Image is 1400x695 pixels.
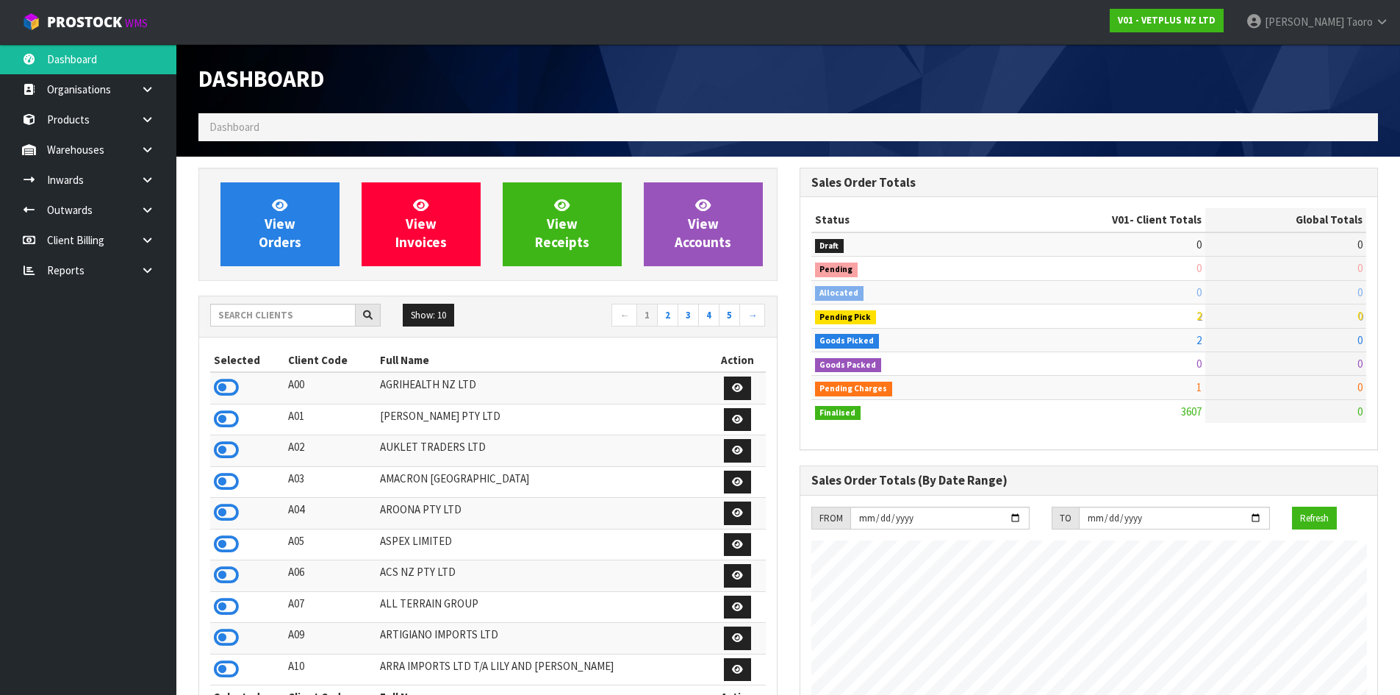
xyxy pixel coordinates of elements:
[284,529,377,560] td: A05
[644,182,763,266] a: ViewAccounts
[1292,507,1337,530] button: Refresh
[376,654,709,685] td: ARRA IMPORTS LTD T/A LILY AND [PERSON_NAME]
[815,406,861,421] span: Finalised
[535,196,589,252] span: View Receipts
[815,334,880,349] span: Goods Picked
[210,304,356,327] input: Search clients
[657,304,678,327] a: 2
[198,64,324,93] span: Dashboard
[815,310,877,325] span: Pending Pick
[698,304,719,327] a: 4
[1205,208,1366,232] th: Global Totals
[1357,238,1363,252] span: 0
[284,623,377,655] td: A09
[1346,15,1373,29] span: Taoro
[1110,9,1224,32] a: V01 - VETPLUS NZ LTD
[284,435,377,467] td: A02
[678,304,699,327] a: 3
[1181,404,1202,418] span: 3607
[376,466,709,498] td: AMACRON [GEOGRAPHIC_DATA]
[1357,309,1363,323] span: 0
[362,182,481,266] a: ViewInvoices
[376,498,709,530] td: AROONA PTY LTD
[1052,507,1079,530] div: TO
[611,304,637,327] a: ←
[284,466,377,498] td: A03
[220,182,340,266] a: ViewOrders
[125,16,148,30] small: WMS
[1118,14,1216,26] strong: V01 - VETPLUS NZ LTD
[499,304,766,329] nav: Page navigation
[811,176,1367,190] h3: Sales Order Totals
[1196,357,1202,371] span: 0
[675,196,731,252] span: View Accounts
[811,507,850,530] div: FROM
[1196,238,1202,252] span: 0
[1357,333,1363,347] span: 0
[1357,404,1363,418] span: 0
[376,404,709,435] td: [PERSON_NAME] PTY LTD
[22,13,40,31] img: cube-alt.png
[811,208,995,232] th: Status
[1265,15,1344,29] span: [PERSON_NAME]
[376,529,709,560] td: ASPEX LIMITED
[636,304,658,327] a: 1
[47,13,122,32] span: ProStock
[284,591,377,623] td: A07
[1357,285,1363,299] span: 0
[376,435,709,467] td: AUKLET TRADERS LTD
[710,349,766,372] th: Action
[284,349,377,372] th: Client Code
[739,304,765,327] a: →
[815,239,844,254] span: Draft
[284,372,377,404] td: A00
[1196,285,1202,299] span: 0
[1196,261,1202,275] span: 0
[376,560,709,592] td: ACS NZ PTY LTD
[811,474,1367,488] h3: Sales Order Totals (By Date Range)
[995,208,1205,232] th: - Client Totals
[376,349,709,372] th: Full Name
[376,623,709,655] td: ARTIGIANO IMPORTS LTD
[1196,309,1202,323] span: 2
[719,304,740,327] a: 5
[403,304,454,327] button: Show: 10
[815,286,864,301] span: Allocated
[395,196,447,252] span: View Invoices
[376,372,709,404] td: AGRIHEALTH NZ LTD
[284,404,377,435] td: A01
[1357,380,1363,394] span: 0
[209,120,259,134] span: Dashboard
[284,654,377,685] td: A10
[284,560,377,592] td: A06
[815,382,893,396] span: Pending Charges
[815,358,882,373] span: Goods Packed
[1357,261,1363,275] span: 0
[503,182,622,266] a: ViewReceipts
[1196,333,1202,347] span: 2
[1112,213,1130,227] span: V01
[1357,357,1363,371] span: 0
[259,196,301,252] span: View Orders
[815,263,858,277] span: Pending
[210,349,284,372] th: Selected
[284,498,377,530] td: A04
[376,591,709,623] td: ALL TERRAIN GROUP
[1196,380,1202,394] span: 1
